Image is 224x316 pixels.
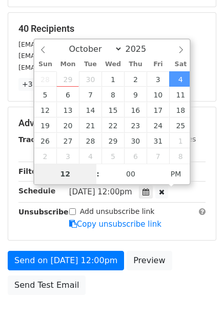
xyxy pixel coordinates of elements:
strong: Tracking [18,135,53,144]
h5: 40 Recipients [18,23,206,34]
span: Wed [101,61,124,68]
span: November 3, 2025 [56,148,79,164]
span: October 12, 2025 [34,102,57,117]
span: Sun [34,61,57,68]
span: November 4, 2025 [79,148,101,164]
a: Send Test Email [8,275,86,295]
span: Thu [124,61,147,68]
span: October 14, 2025 [79,102,101,117]
h5: Advanced [18,117,206,129]
span: October 8, 2025 [101,87,124,102]
span: November 6, 2025 [124,148,147,164]
span: November 1, 2025 [169,133,192,148]
input: Year [123,44,159,54]
span: October 16, 2025 [124,102,147,117]
strong: Schedule [18,187,55,195]
span: October 2, 2025 [124,71,147,87]
span: Tue [79,61,101,68]
a: +37 more [18,78,62,91]
span: October 13, 2025 [56,102,79,117]
span: : [96,164,99,184]
span: October 6, 2025 [56,87,79,102]
span: October 22, 2025 [101,117,124,133]
input: Minute [99,164,162,184]
span: November 8, 2025 [169,148,192,164]
span: October 7, 2025 [79,87,101,102]
span: October 27, 2025 [56,133,79,148]
span: October 19, 2025 [34,117,57,133]
span: October 18, 2025 [169,102,192,117]
span: October 1, 2025 [101,71,124,87]
strong: Filters [18,167,45,175]
span: November 2, 2025 [34,148,57,164]
span: October 3, 2025 [147,71,169,87]
span: Fri [147,61,169,68]
small: [EMAIL_ADDRESS][DOMAIN_NAME] [18,41,133,48]
span: November 7, 2025 [147,148,169,164]
span: Mon [56,61,79,68]
span: October 31, 2025 [147,133,169,148]
label: Add unsubscribe link [80,206,155,217]
span: October 24, 2025 [147,117,169,133]
span: Sat [169,61,192,68]
iframe: Chat Widget [173,267,224,316]
span: October 4, 2025 [169,71,192,87]
small: [EMAIL_ADDRESS][DOMAIN_NAME] [18,52,133,60]
a: Preview [127,251,172,270]
span: October 30, 2025 [124,133,147,148]
span: October 17, 2025 [147,102,169,117]
input: Hour [34,164,97,184]
span: October 21, 2025 [79,117,101,133]
span: September 28, 2025 [34,71,57,87]
span: October 25, 2025 [169,117,192,133]
span: October 9, 2025 [124,87,147,102]
span: [DATE] 12:00pm [69,187,132,196]
span: October 5, 2025 [34,87,57,102]
span: Click to toggle [162,164,190,184]
span: October 23, 2025 [124,117,147,133]
a: Copy unsubscribe link [69,220,161,229]
a: Send on [DATE] 12:00pm [8,251,124,270]
span: November 5, 2025 [101,148,124,164]
span: October 11, 2025 [169,87,192,102]
span: September 29, 2025 [56,71,79,87]
small: [EMAIL_ADDRESS][DOMAIN_NAME] [18,64,133,71]
strong: Unsubscribe [18,208,69,216]
span: October 10, 2025 [147,87,169,102]
span: October 29, 2025 [101,133,124,148]
span: October 28, 2025 [79,133,101,148]
span: October 15, 2025 [101,102,124,117]
span: September 30, 2025 [79,71,101,87]
span: October 26, 2025 [34,133,57,148]
span: October 20, 2025 [56,117,79,133]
